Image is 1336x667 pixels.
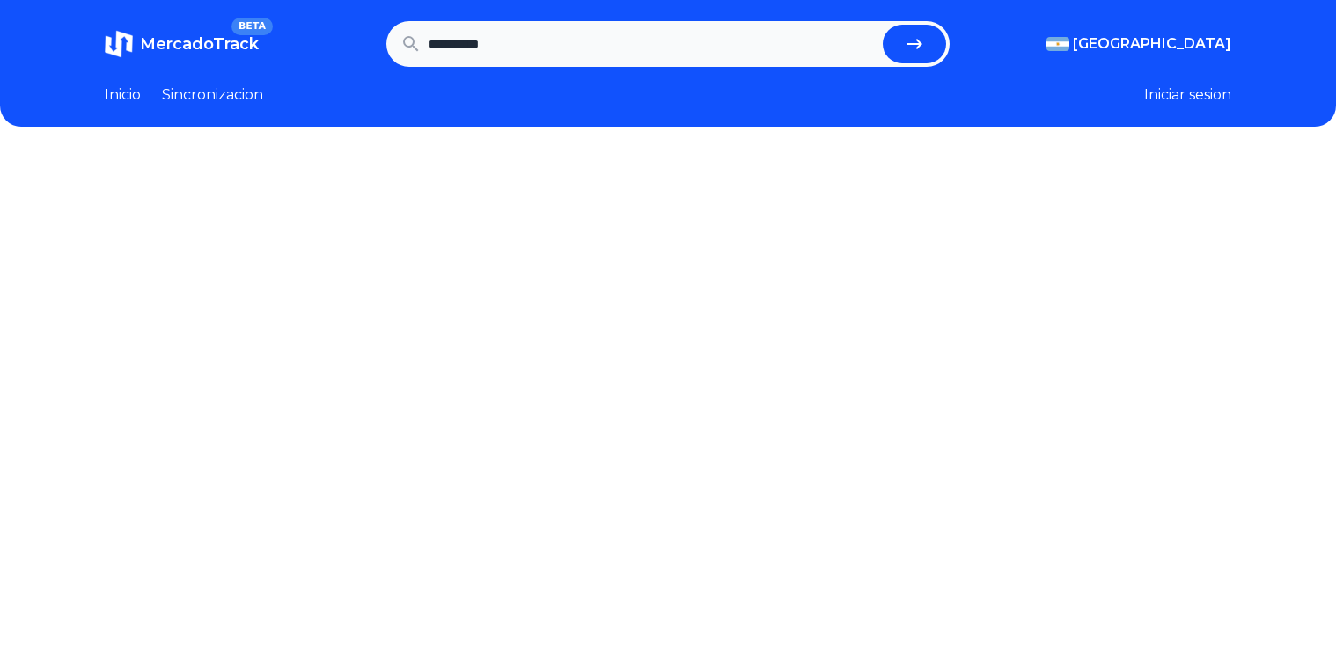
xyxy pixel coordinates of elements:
button: Iniciar sesion [1144,84,1231,106]
button: [GEOGRAPHIC_DATA] [1046,33,1231,55]
span: MercadoTrack [140,34,259,54]
img: MercadoTrack [105,30,133,58]
span: [GEOGRAPHIC_DATA] [1073,33,1231,55]
a: MercadoTrackBETA [105,30,259,58]
img: Argentina [1046,37,1069,51]
a: Inicio [105,84,141,106]
span: BETA [231,18,273,35]
a: Sincronizacion [162,84,263,106]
